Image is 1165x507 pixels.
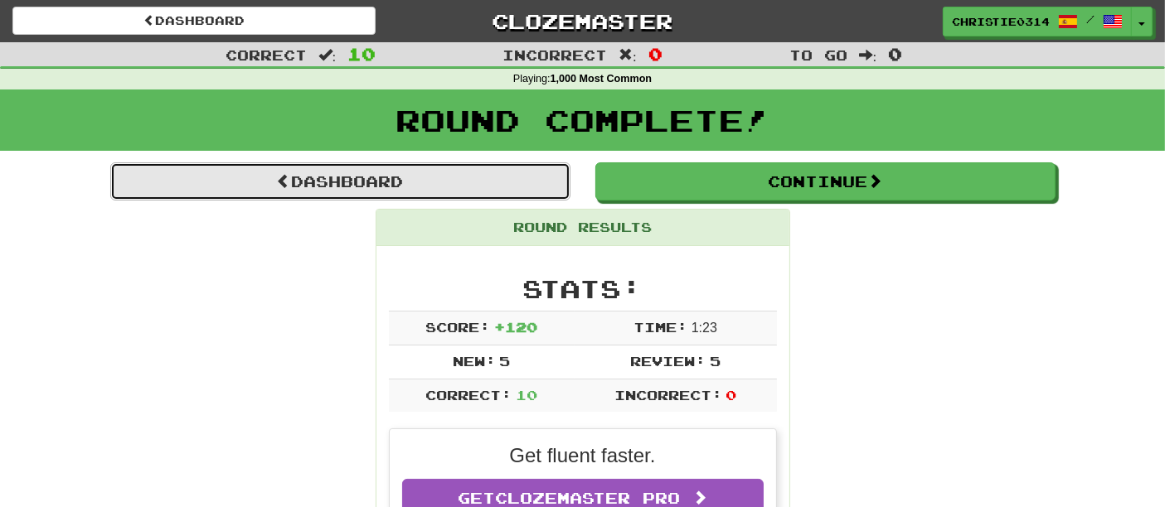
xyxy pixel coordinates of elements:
[516,387,537,403] span: 10
[952,14,1050,29] span: christie0314
[6,104,1159,137] h1: Round Complete!
[318,48,337,62] span: :
[633,319,687,335] span: Time:
[630,353,706,369] span: Review:
[888,44,902,64] span: 0
[347,44,376,64] span: 10
[400,7,764,36] a: Clozemaster
[726,387,736,403] span: 0
[12,7,376,35] a: Dashboard
[494,319,537,335] span: + 120
[859,48,877,62] span: :
[376,210,789,246] div: Round Results
[499,353,510,369] span: 5
[595,162,1056,200] button: Continue
[648,44,663,64] span: 0
[495,489,680,507] span: Clozemaster Pro
[502,46,607,63] span: Incorrect
[402,442,764,470] p: Get fluent faster.
[692,321,717,335] span: 1 : 23
[389,275,777,302] h2: Stats:
[943,7,1132,36] a: christie0314 /
[1086,13,1095,25] span: /
[110,162,570,200] a: Dashboard
[226,46,307,63] span: Correct
[551,73,652,84] strong: 1,000 Most Common
[425,387,512,403] span: Correct:
[614,387,722,403] span: Incorrect:
[789,46,847,63] span: To go
[425,319,490,335] span: Score:
[619,48,637,62] span: :
[453,353,496,369] span: New:
[710,353,721,369] span: 5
